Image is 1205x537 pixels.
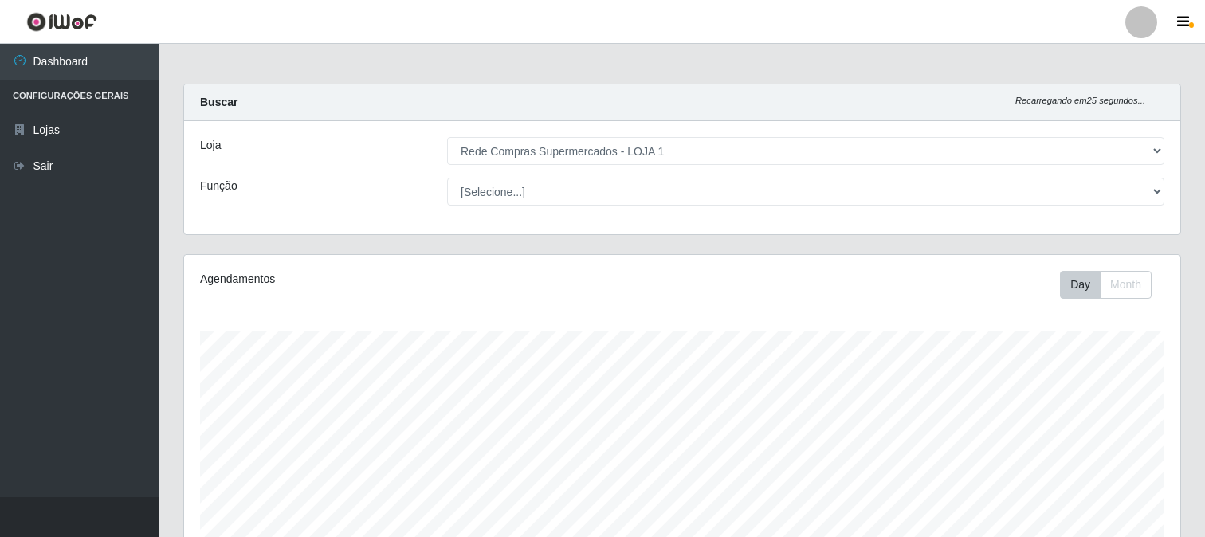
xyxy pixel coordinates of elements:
label: Loja [200,137,221,154]
div: Agendamentos [200,271,588,288]
button: Day [1060,271,1101,299]
button: Month [1100,271,1152,299]
label: Função [200,178,237,194]
img: CoreUI Logo [26,12,97,32]
div: Toolbar with button groups [1060,271,1164,299]
i: Recarregando em 25 segundos... [1015,96,1145,105]
div: First group [1060,271,1152,299]
strong: Buscar [200,96,237,108]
